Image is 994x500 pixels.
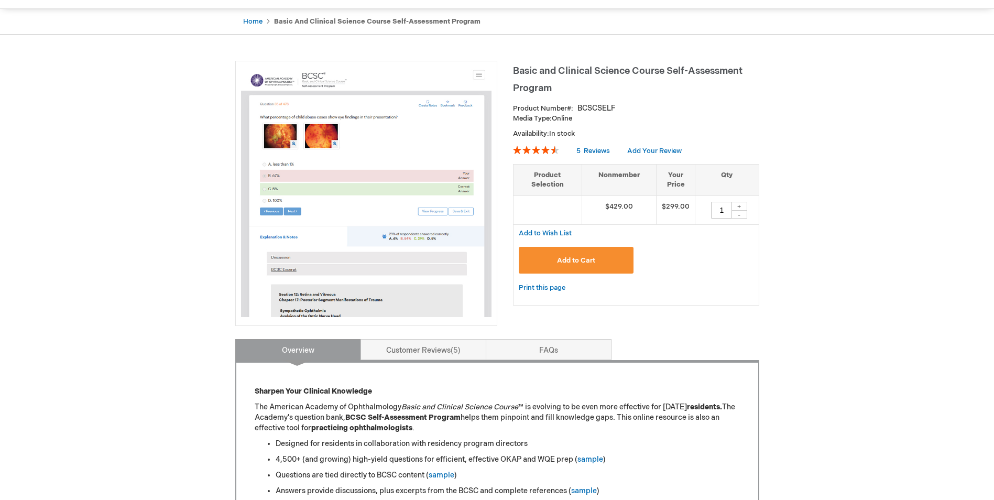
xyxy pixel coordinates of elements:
[687,403,722,411] strong: residents.
[276,454,740,465] li: 4,500+ (and growing) high-yield questions for efficient, effective OKAP and WQE prep ( )
[577,455,603,464] a: sample
[513,146,559,154] div: 92%
[731,202,747,211] div: +
[549,129,575,138] span: In stock
[276,439,740,449] li: Designed for residents in collaboration with residency program directors
[657,164,695,195] th: Your Price
[241,67,491,317] img: Basic and Clinical Science Course Self-Assessment Program
[711,202,732,219] input: Qty
[731,210,747,219] div: -
[582,164,657,195] th: Nonmember
[235,339,361,360] a: Overview
[576,147,581,155] span: 5
[276,470,740,481] li: Questions are tied directly to BCSC content ( )
[519,247,634,274] button: Add to Cart
[519,229,572,237] a: Add to Wish List
[486,339,611,360] a: FAQs
[519,281,565,295] a: Print this page
[627,147,682,155] a: Add Your Review
[255,387,372,396] strong: Sharpen Your Clinical Knowledge
[276,486,740,496] li: Answers provide discussions, plus excerpts from the BCSC and complete references ( )
[571,486,597,495] a: sample
[274,17,480,26] strong: Basic and Clinical Science Course Self-Assessment Program
[513,66,742,94] span: Basic and Clinical Science Course Self-Assessment Program
[361,339,486,360] a: Customer Reviews5
[657,195,695,224] td: $299.00
[311,423,412,432] strong: practicing ophthalmologists
[513,129,759,139] p: Availability:
[401,403,518,411] em: Basic and Clinical Science Course
[345,413,461,422] strong: BCSC Self-Assessment Program
[519,229,572,237] span: Add to Wish List
[514,164,582,195] th: Product Selection
[584,147,610,155] span: Reviews
[513,114,552,123] strong: Media Type:
[557,256,595,265] span: Add to Cart
[576,147,611,155] a: 5 Reviews
[429,471,454,480] a: sample
[577,103,616,114] div: BCSCSELF
[695,164,759,195] th: Qty
[513,104,573,113] strong: Product Number
[513,114,759,124] p: Online
[243,17,263,26] a: Home
[451,346,461,355] span: 5
[582,195,657,224] td: $429.00
[255,402,740,433] p: The American Academy of Ophthalmology ™ is evolving to be even more effective for [DATE] The Acad...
